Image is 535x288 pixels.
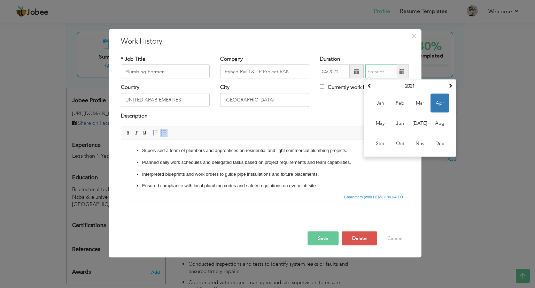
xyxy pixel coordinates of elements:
label: Duration [320,55,340,63]
span: Dec [431,134,449,153]
label: City [220,84,230,91]
span: [DATE] [411,114,429,133]
input: From [320,65,350,78]
span: Previous Year [367,83,372,88]
span: Oct [391,134,410,153]
a: Bold [124,129,132,137]
span: Jun [391,114,410,133]
span: Apr [431,94,449,113]
h3: Work History [121,36,409,47]
a: Insert/Remove Bulleted List [160,129,168,137]
button: Save [308,232,339,245]
label: Country [121,84,139,91]
a: Underline [141,129,149,137]
span: Feb [391,94,410,113]
label: Description [121,112,147,119]
span: Sep [371,134,390,153]
button: Delete [342,232,377,245]
a: Italic [133,129,140,137]
span: Jan [371,94,390,113]
div: Statistics [343,194,405,200]
span: Nov [411,134,429,153]
label: * Job Title [121,55,145,63]
input: Present [365,65,397,78]
button: Close [409,30,420,41]
span: × [411,30,417,42]
span: Characters (with HTML): 801/4000 [343,194,404,200]
label: Currently work here [320,84,373,91]
input: Currently work here [320,84,324,89]
span: Mar [411,94,429,113]
span: Next Year [448,83,453,88]
span: May [371,114,390,133]
th: Select Year [374,81,446,91]
iframe: Rich Text Editor, workEditor [121,140,409,192]
a: Insert/Remove Numbered List [152,129,159,137]
span: Aug [431,114,449,133]
label: Company [220,55,243,63]
button: Cancel [380,232,409,245]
